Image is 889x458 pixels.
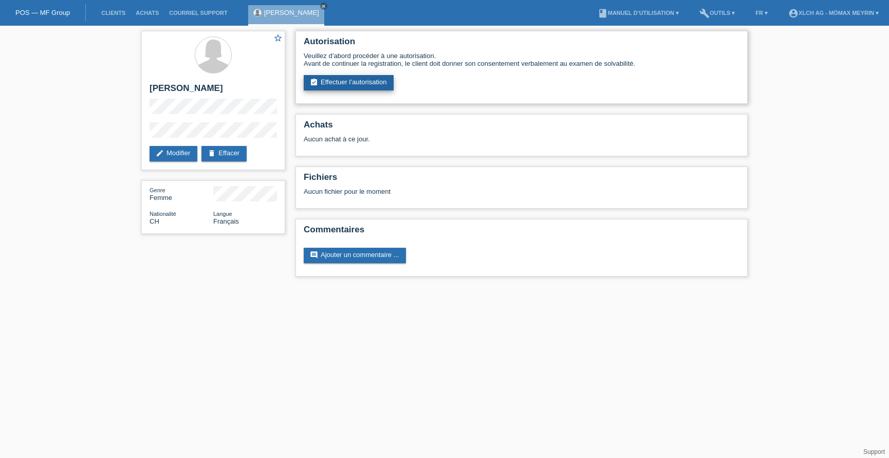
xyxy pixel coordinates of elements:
[150,186,213,201] div: Femme
[750,10,773,16] a: FR ▾
[310,78,318,86] i: assignment_turned_in
[164,10,232,16] a: Courriel Support
[304,120,739,135] h2: Achats
[783,10,884,16] a: account_circleXLCH AG - Mömax Meyrin ▾
[310,251,318,259] i: comment
[213,217,239,225] span: Français
[156,149,164,157] i: edit
[694,10,740,16] a: buildOutils ▾
[863,448,885,455] a: Support
[15,9,70,16] a: POS — MF Group
[213,211,232,217] span: Langue
[208,149,216,157] i: delete
[304,248,406,263] a: commentAjouter un commentaire ...
[788,8,799,19] i: account_circle
[96,10,131,16] a: Clients
[304,75,394,90] a: assignment_turned_inEffectuer l’autorisation
[150,83,277,99] h2: [PERSON_NAME]
[320,3,327,10] a: close
[273,33,283,43] i: star_border
[304,225,739,240] h2: Commentaires
[150,146,197,161] a: editModifier
[201,146,247,161] a: deleteEffacer
[273,33,283,44] a: star_border
[304,36,739,52] h2: Autorisation
[321,4,326,9] i: close
[304,52,739,67] div: Veuillez d’abord procéder à une autorisation. Avant de continuer la registration, le client doit ...
[150,217,159,225] span: Suisse
[304,135,739,151] div: Aucun achat à ce jour.
[150,187,165,193] span: Genre
[131,10,164,16] a: Achats
[699,8,710,19] i: build
[304,172,739,188] h2: Fichiers
[264,9,319,16] a: [PERSON_NAME]
[592,10,684,16] a: bookManuel d’utilisation ▾
[304,188,618,195] div: Aucun fichier pour le moment
[598,8,608,19] i: book
[150,211,176,217] span: Nationalité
